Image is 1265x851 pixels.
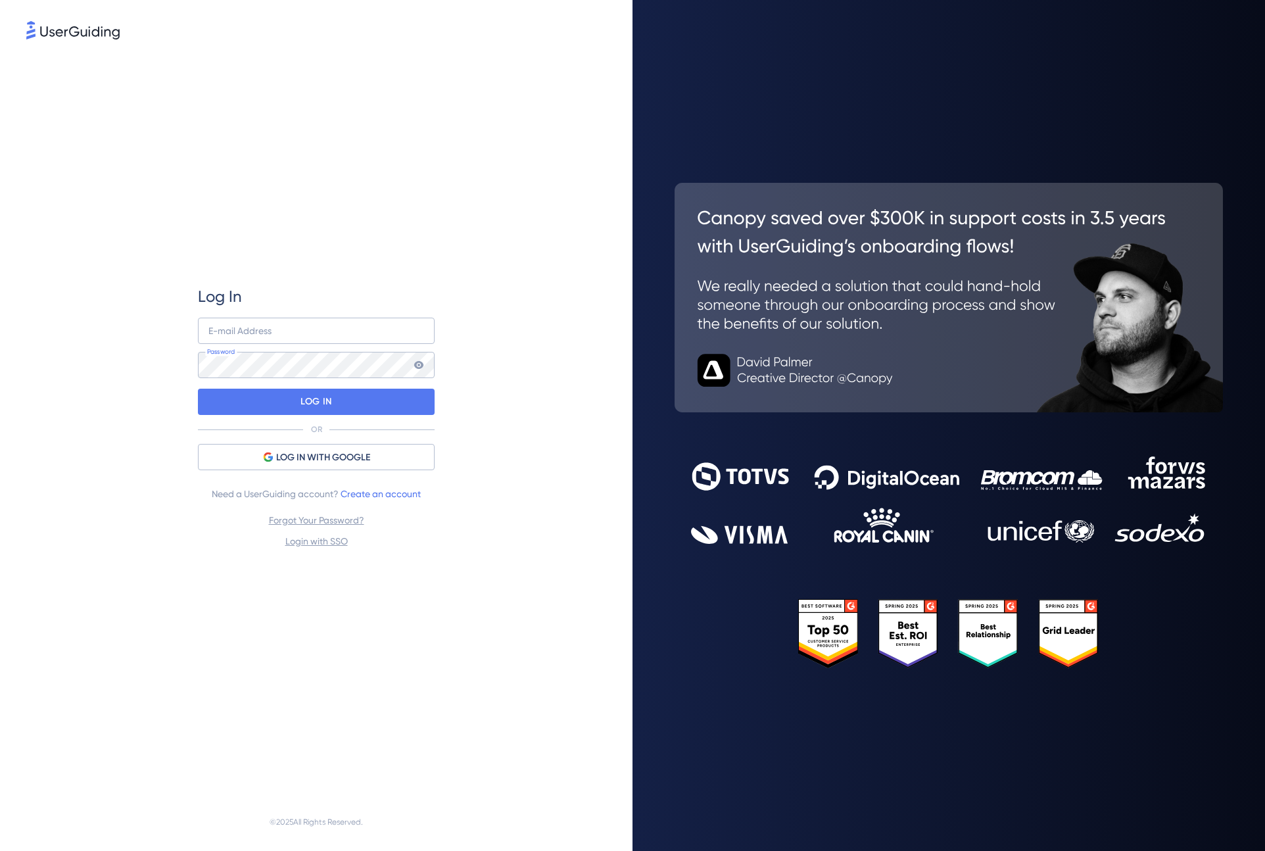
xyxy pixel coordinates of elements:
a: Forgot Your Password? [269,515,364,525]
img: 9302ce2ac39453076f5bc0f2f2ca889b.svg [691,456,1206,545]
img: 8faab4ba6bc7696a72372aa768b0286c.svg [26,21,120,39]
span: © 2025 All Rights Reserved. [270,814,363,830]
img: 25303e33045975176eb484905ab012ff.svg [798,599,1100,668]
p: OR [311,424,322,435]
a: Create an account [341,489,421,499]
span: LOG IN WITH GOOGLE [276,450,370,466]
span: Log In [198,286,242,307]
input: example@company.com [198,318,435,344]
a: Login with SSO [285,536,348,547]
p: LOG IN [300,391,331,412]
img: 26c0aa7c25a843aed4baddd2b5e0fa68.svg [675,183,1223,412]
span: Need a UserGuiding account? [212,486,421,502]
